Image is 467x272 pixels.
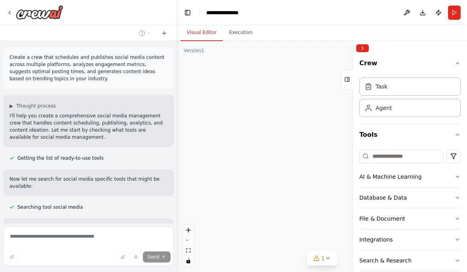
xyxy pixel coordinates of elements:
button: Tools [359,124,461,146]
div: Version 1 [184,47,204,54]
button: Search & Research [359,250,461,271]
div: Database & Data [359,194,407,202]
button: toggle interactivity [183,256,194,266]
div: Integrations [359,236,393,244]
p: I'll help you create a comprehensive social media management crew that handles content scheduling... [9,112,167,141]
span: Thought process [16,103,56,109]
button: Execution [223,25,259,41]
button: fit view [183,246,194,256]
button: Start a new chat [158,28,171,38]
p: Create a crew that schedules and publishes social media content across multiple platforms, analyz... [9,54,167,82]
p: Now let me search for social media specific tools that might be available: [9,176,167,190]
div: Search & Research [359,257,412,264]
button: ▶Thought process [9,103,56,109]
button: 1 [307,251,338,266]
button: Send [143,251,171,263]
span: ▶ [9,103,13,109]
span: Getting the list of ready-to-use tools [17,155,104,161]
button: Database & Data [359,187,461,208]
img: Logo [16,5,63,19]
div: React Flow controls [183,225,194,266]
span: Searching tool social media [17,204,83,210]
div: File & Document [359,215,405,223]
button: File & Document [359,208,461,229]
button: Visual Editor [180,25,223,41]
button: zoom out [183,235,194,246]
button: Crew [359,55,461,74]
span: 1 [321,254,325,262]
button: Switch to previous chat [136,28,155,38]
span: Send [148,254,159,260]
nav: breadcrumb [206,9,248,17]
button: Integrations [359,229,461,250]
div: AI & Machine Learning [359,173,421,181]
button: Upload files [118,251,129,263]
button: Toggle Sidebar [350,41,356,272]
button: Hide left sidebar [182,7,193,18]
button: zoom in [183,225,194,235]
button: Click to speak your automation idea [130,251,141,263]
div: Task [376,83,387,91]
div: Agent [376,104,392,112]
button: Improve this prompt [6,251,17,263]
button: AI & Machine Learning [359,166,461,187]
div: Crew [359,74,461,123]
button: Collapse right sidebar [356,44,369,52]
